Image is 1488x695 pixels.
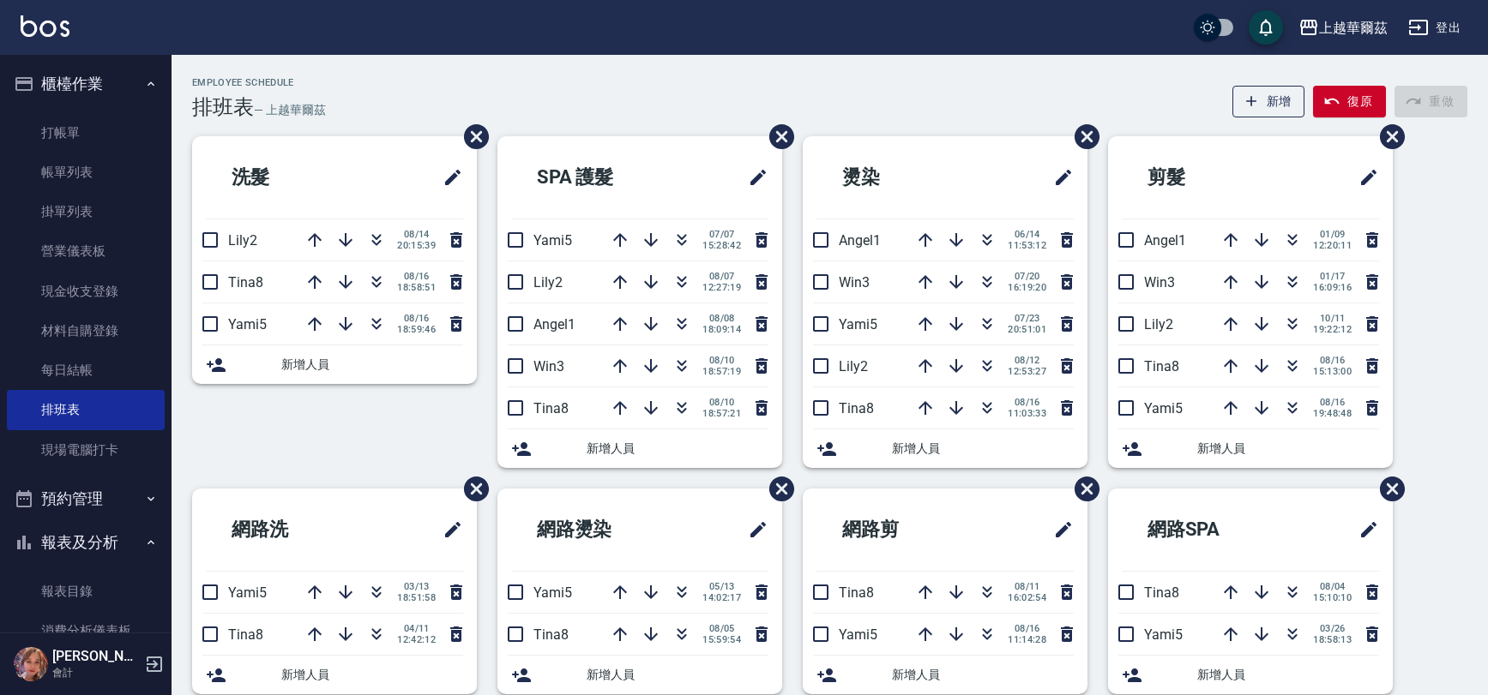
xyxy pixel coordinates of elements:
[839,274,870,291] span: Win3
[892,440,1074,458] span: 新增人員
[228,232,257,249] span: Lily2
[397,623,436,634] span: 04/11
[7,572,165,611] a: 報表目錄
[7,520,165,565] button: 報表及分析
[738,157,768,198] span: 修改班表的標題
[497,429,782,468] div: 新增人員
[1043,157,1074,198] span: 修改班表的標題
[756,464,797,514] span: 刪除班表
[1062,111,1102,162] span: 刪除班表
[1062,464,1102,514] span: 刪除班表
[702,408,741,419] span: 18:57:21
[52,665,140,680] p: 會計
[839,316,877,333] span: Yami5
[254,101,326,119] h6: — 上越華爾茲
[702,355,741,366] span: 08/10
[1144,400,1183,416] span: Yami5
[803,429,1087,468] div: 新增人員
[1348,157,1379,198] span: 修改班表的標題
[702,366,741,377] span: 18:57:19
[1008,271,1046,282] span: 07/20
[702,592,741,603] span: 14:02:17
[839,400,874,416] span: Tina8
[533,400,569,416] span: Tina8
[1319,17,1388,39] div: 上越華爾茲
[1313,229,1352,240] span: 01/09
[1108,656,1393,694] div: 新增人員
[587,440,768,458] span: 新增人員
[1144,232,1186,249] span: Angel1
[1008,282,1046,293] span: 16:19:20
[1313,623,1352,634] span: 03/26
[7,62,165,106] button: 櫃檯作業
[52,648,140,665] h5: [PERSON_NAME]
[1313,355,1352,366] span: 08/16
[816,499,984,560] h2: 網路剪
[1313,397,1352,408] span: 08/16
[192,77,325,88] h2: Employee Schedule
[281,666,463,684] span: 新增人員
[281,356,463,374] span: 新增人員
[533,358,564,374] span: Win3
[756,111,797,162] span: 刪除班表
[1313,634,1352,645] span: 18:58:13
[1313,240,1352,251] span: 12:20:11
[397,313,436,324] span: 08/16
[1232,86,1305,117] button: 新增
[587,666,768,684] span: 新增人員
[1313,366,1352,377] span: 15:13:00
[511,499,688,560] h2: 網路燙染
[1008,397,1046,408] span: 08/16
[702,634,741,645] span: 15:59:54
[7,430,165,470] a: 現場電腦打卡
[1008,240,1046,251] span: 11:53:12
[451,111,491,162] span: 刪除班表
[702,581,741,592] span: 05/13
[228,584,267,601] span: Yami5
[1197,440,1379,458] span: 新增人員
[7,611,165,650] a: 消費分析儀表板
[1313,271,1352,282] span: 01/17
[816,147,974,208] h2: 燙染
[1008,355,1046,366] span: 08/12
[1008,592,1046,603] span: 16:02:54
[1122,499,1297,560] h2: 網路SPA
[397,581,436,592] span: 03/13
[228,274,263,291] span: Tina8
[7,272,165,311] a: 現金收支登錄
[397,240,436,251] span: 20:15:39
[1313,313,1352,324] span: 10/11
[1313,324,1352,335] span: 19:22:12
[1008,313,1046,324] span: 07/23
[1043,509,1074,550] span: 修改班表的標題
[432,157,463,198] span: 修改班表的標題
[533,274,563,291] span: Lily2
[192,95,254,119] h3: 排班表
[533,584,572,601] span: Yami5
[839,584,874,601] span: Tina8
[192,656,477,694] div: 新增人員
[1401,12,1467,44] button: 登出
[839,232,881,249] span: Angel1
[1008,623,1046,634] span: 08/16
[1008,408,1046,419] span: 11:03:33
[7,192,165,231] a: 掛單列表
[397,324,436,335] span: 18:59:46
[7,153,165,192] a: 帳單列表
[702,229,741,240] span: 07/07
[1008,324,1046,335] span: 20:51:01
[1144,316,1173,333] span: Lily2
[21,15,69,37] img: Logo
[702,397,741,408] span: 08/10
[839,626,877,643] span: Yami5
[1367,464,1407,514] span: 刪除班表
[533,232,572,249] span: Yami5
[839,358,868,374] span: Lily2
[1313,581,1352,592] span: 08/04
[533,626,569,643] span: Tina8
[1197,666,1379,684] span: 新增人員
[1144,584,1179,601] span: Tina8
[7,231,165,271] a: 營業儀表板
[1008,366,1046,377] span: 12:53:27
[1367,111,1407,162] span: 刪除班表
